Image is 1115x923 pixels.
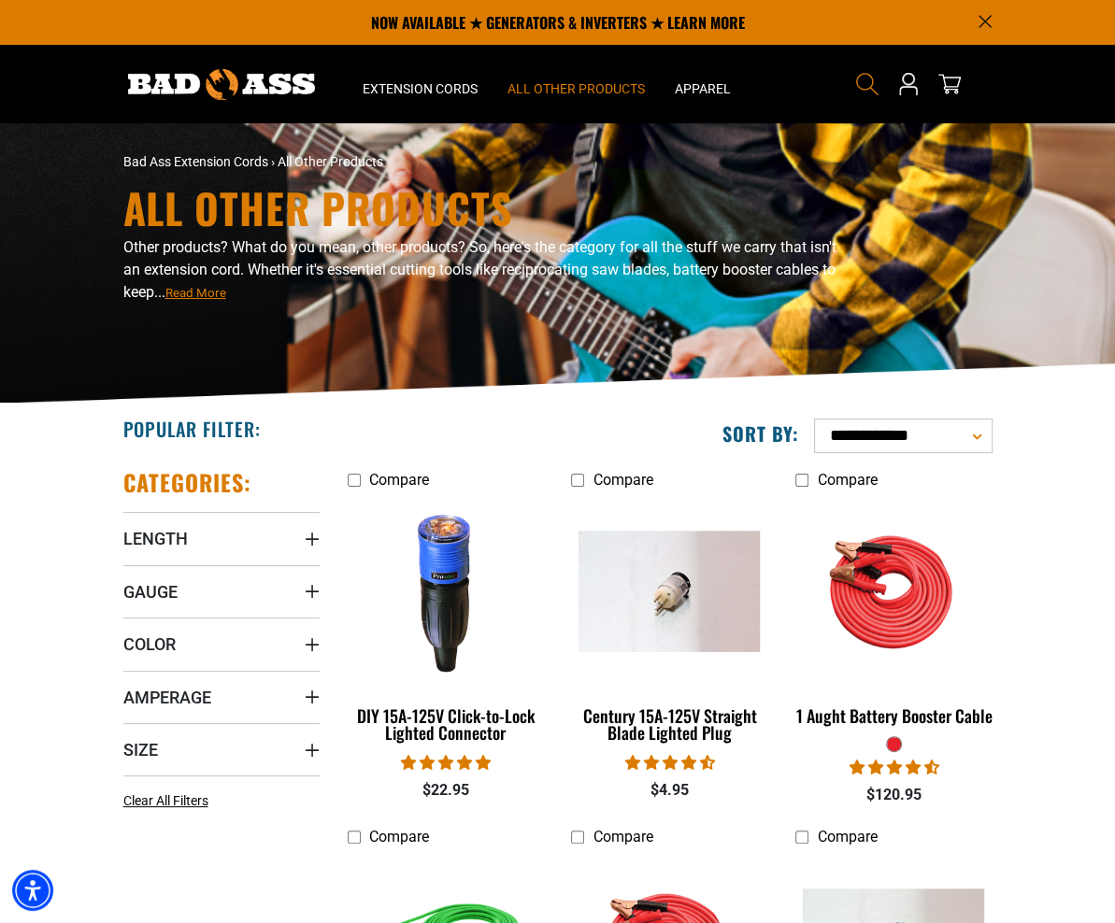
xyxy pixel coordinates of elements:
span: Length [123,528,188,549]
p: Other products? What do you mean, other products? So, here's the category for all the stuff we ca... [123,236,843,304]
a: Bad Ass Extension Cords [123,154,268,169]
div: 1 Aught Battery Booster Cable [795,707,992,724]
summary: Color [123,618,320,670]
h1: All Other Products [123,188,843,229]
span: 4.38 stars [624,754,714,772]
span: Compare [593,471,652,489]
span: Amperage [123,687,211,708]
h2: Popular Filter: [123,417,261,441]
span: Compare [817,471,877,489]
span: Size [123,739,158,760]
span: Extension Cords [363,80,478,97]
summary: Amperage [123,671,320,723]
div: $120.95 [795,784,992,806]
span: Gauge [123,581,178,603]
span: Compare [817,828,877,845]
div: Century 15A-125V Straight Blade Lighted Plug [571,707,767,741]
summary: Size [123,723,320,775]
a: features 1 Aught Battery Booster Cable [795,498,992,735]
summary: Extension Cords [348,45,493,123]
h2: Categories: [123,468,252,497]
img: DIY 15A-125V Click-to-Lock Lighted Connector [345,501,547,682]
a: Century 15A-125V Straight Blade Lighted Plug Century 15A-125V Straight Blade Lighted Plug [571,498,767,752]
span: › [271,154,275,169]
summary: Length [123,512,320,564]
label: Sort by: [722,421,799,446]
span: Clear All Filters [123,793,208,808]
summary: All Other Products [493,45,660,123]
span: Compare [369,828,429,845]
div: DIY 15A-125V Click-to-Lock Lighted Connector [348,707,544,741]
a: DIY 15A-125V Click-to-Lock Lighted Connector DIY 15A-125V Click-to-Lock Lighted Connector [348,498,544,752]
span: All Other Products [507,80,645,97]
div: Accessibility Menu [12,870,53,911]
div: $4.95 [571,779,767,802]
a: Clear All Filters [123,791,216,811]
nav: breadcrumbs [123,152,693,172]
span: Compare [593,828,652,845]
span: 4.56 stars [849,759,938,776]
span: Apparel [675,80,731,97]
a: Open this option [893,45,923,123]
summary: Gauge [123,565,320,618]
span: 4.84 stars [400,754,490,772]
div: $22.95 [348,779,544,802]
img: features [793,501,994,682]
summary: Apparel [660,45,746,123]
a: cart [935,73,965,95]
span: Compare [369,471,429,489]
img: Bad Ass Extension Cords [128,69,315,100]
img: Century 15A-125V Straight Blade Lighted Plug [568,531,770,652]
span: All Other Products [278,154,383,169]
summary: Search [852,69,882,99]
span: Read More [165,286,226,300]
span: Color [123,633,176,655]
